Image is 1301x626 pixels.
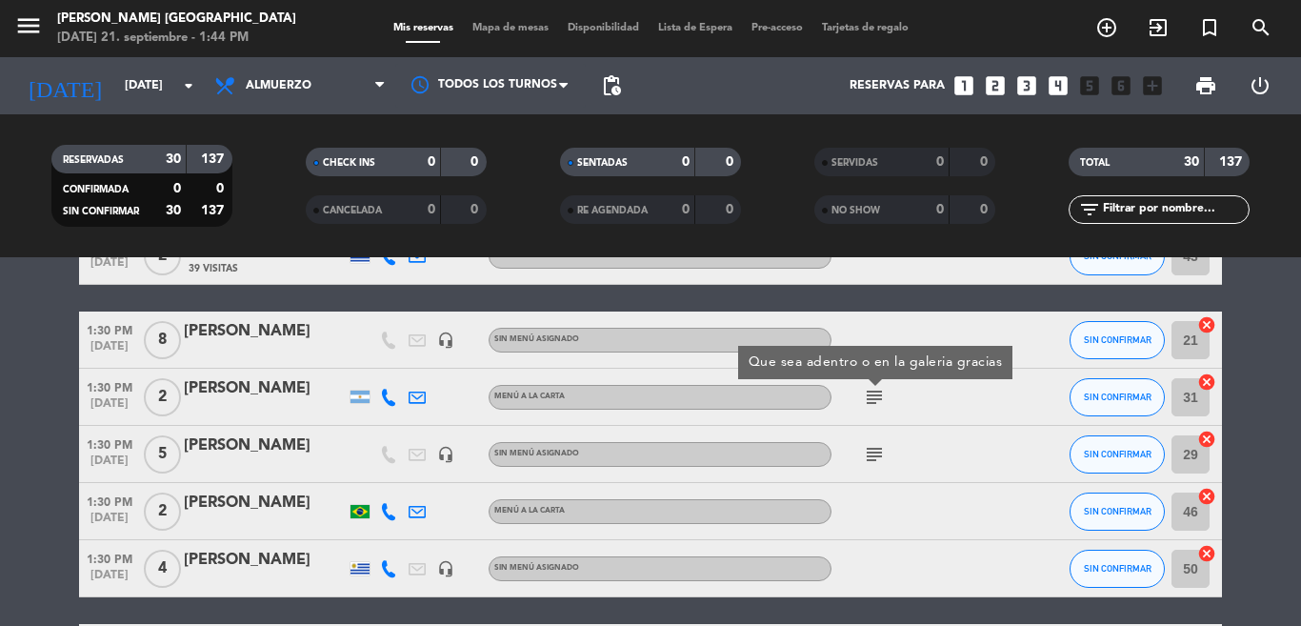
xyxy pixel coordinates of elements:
button: menu [14,11,43,47]
span: SIN CONFIRMAR [1084,449,1151,459]
i: cancel [1197,544,1216,563]
i: add_circle_outline [1095,16,1118,39]
span: RE AGENDADA [577,206,648,215]
i: headset_mic [437,446,454,463]
span: Mapa de mesas [463,23,558,33]
i: turned_in_not [1198,16,1221,39]
div: Que sea adentro o en la galeria gracias [749,353,1003,373]
strong: 0 [470,155,482,169]
span: TOTAL [1080,158,1110,168]
span: RESERVADAS [63,155,124,165]
span: CHECK INS [323,158,375,168]
strong: 0 [173,182,181,195]
strong: 0 [936,203,944,216]
span: [DATE] [79,512,140,534]
span: 1:30 PM [79,547,140,569]
span: SENTADAS [577,158,628,168]
span: 5 [144,435,181,474]
button: SIN CONFIRMAR [1070,321,1165,359]
div: [PERSON_NAME] [184,319,346,344]
span: 1:30 PM [79,433,140,454]
i: cancel [1197,315,1216,334]
span: Lista de Espera [649,23,742,33]
button: SIN CONFIRMAR [1070,550,1165,588]
div: [PERSON_NAME] [184,491,346,515]
span: Disponibilidad [558,23,649,33]
span: Pre-acceso [742,23,812,33]
span: 4 [144,550,181,588]
i: cancel [1197,373,1216,392]
span: CONFIRMADA [63,185,129,194]
strong: 30 [166,204,181,217]
i: subject [863,443,886,466]
strong: 0 [726,155,737,169]
span: [DATE] [79,340,140,362]
strong: 30 [1184,155,1199,169]
span: pending_actions [600,74,623,97]
i: looks_6 [1109,73,1133,98]
div: [PERSON_NAME] [184,434,346,458]
span: Tarjetas de regalo [812,23,918,33]
strong: 137 [1219,155,1246,169]
i: cancel [1197,487,1216,506]
strong: 0 [428,203,435,216]
span: [DATE] [79,569,140,591]
span: SERVIDAS [831,158,878,168]
strong: 0 [682,155,690,169]
span: print [1194,74,1217,97]
span: CANCELADA [323,206,382,215]
button: SIN CONFIRMAR [1070,435,1165,474]
i: add_box [1140,73,1165,98]
i: arrow_drop_down [177,74,200,97]
strong: 137 [201,152,228,166]
button: SIN CONFIRMAR [1070,493,1165,531]
i: headset_mic [437,332,454,349]
span: MENÚ A LA CARTA [494,393,565,400]
span: MENÚ A LA CARTA [494,507,565,515]
span: 39 Visitas [189,261,238,276]
span: 1:30 PM [79,490,140,512]
strong: 0 [936,155,944,169]
i: looks_5 [1077,73,1102,98]
span: 2 [144,378,181,416]
span: SIN CONFIRMAR [1084,392,1151,402]
strong: 0 [470,203,482,216]
i: subject [863,386,886,409]
strong: 137 [201,204,228,217]
i: search [1250,16,1272,39]
span: 1:30 PM [79,375,140,397]
span: [DATE] [79,397,140,419]
span: 1:30 PM [79,318,140,340]
i: [DATE] [14,65,115,107]
span: Reservas para [850,79,945,92]
span: Sin menú asignado [494,564,579,572]
strong: 0 [726,203,737,216]
button: SIN CONFIRMAR [1070,378,1165,416]
strong: 30 [166,152,181,166]
span: Almuerzo [246,79,311,92]
span: Mis reservas [384,23,463,33]
i: looks_4 [1046,73,1071,98]
i: looks_one [951,73,976,98]
strong: 0 [980,155,991,169]
i: exit_to_app [1147,16,1170,39]
div: LOG OUT [1232,57,1287,114]
span: NO SHOW [831,206,880,215]
strong: 0 [216,182,228,195]
span: MENÚ A LA CARTA [494,252,565,259]
div: [PERSON_NAME] [184,376,346,401]
input: Filtrar por nombre... [1101,199,1249,220]
i: cancel [1197,430,1216,449]
i: filter_list [1078,198,1101,221]
strong: 0 [682,203,690,216]
span: [DATE] [79,256,140,278]
i: power_settings_new [1249,74,1271,97]
span: [DATE] [79,454,140,476]
i: headset_mic [437,560,454,577]
span: Sin menú asignado [494,450,579,457]
span: Sin menú asignado [494,335,579,343]
span: 8 [144,321,181,359]
i: menu [14,11,43,40]
span: 2 [144,493,181,531]
strong: 0 [980,203,991,216]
